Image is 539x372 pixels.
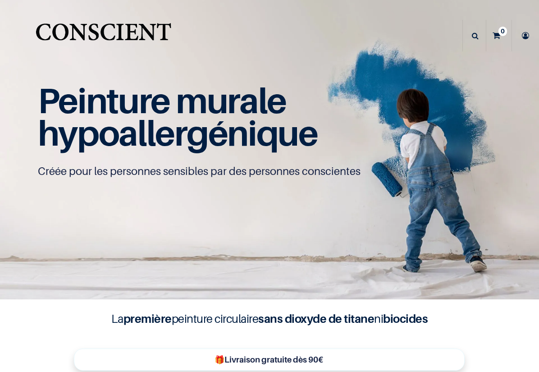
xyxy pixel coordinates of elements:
[486,20,512,51] a: 0
[89,310,450,327] h4: La peinture circulaire ni
[38,79,286,121] span: Peinture murale
[38,164,501,179] p: Créée pour les personnes sensibles par des personnes conscientes
[383,312,428,326] b: biocides
[215,355,323,364] b: 🎁Livraison gratuite dès 90€
[258,312,374,326] b: sans dioxyde de titane
[34,18,173,54] img: Conscient
[123,312,172,326] b: première
[38,112,318,154] span: hypoallergénique
[34,18,173,54] a: Logo of Conscient
[498,27,507,36] sup: 0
